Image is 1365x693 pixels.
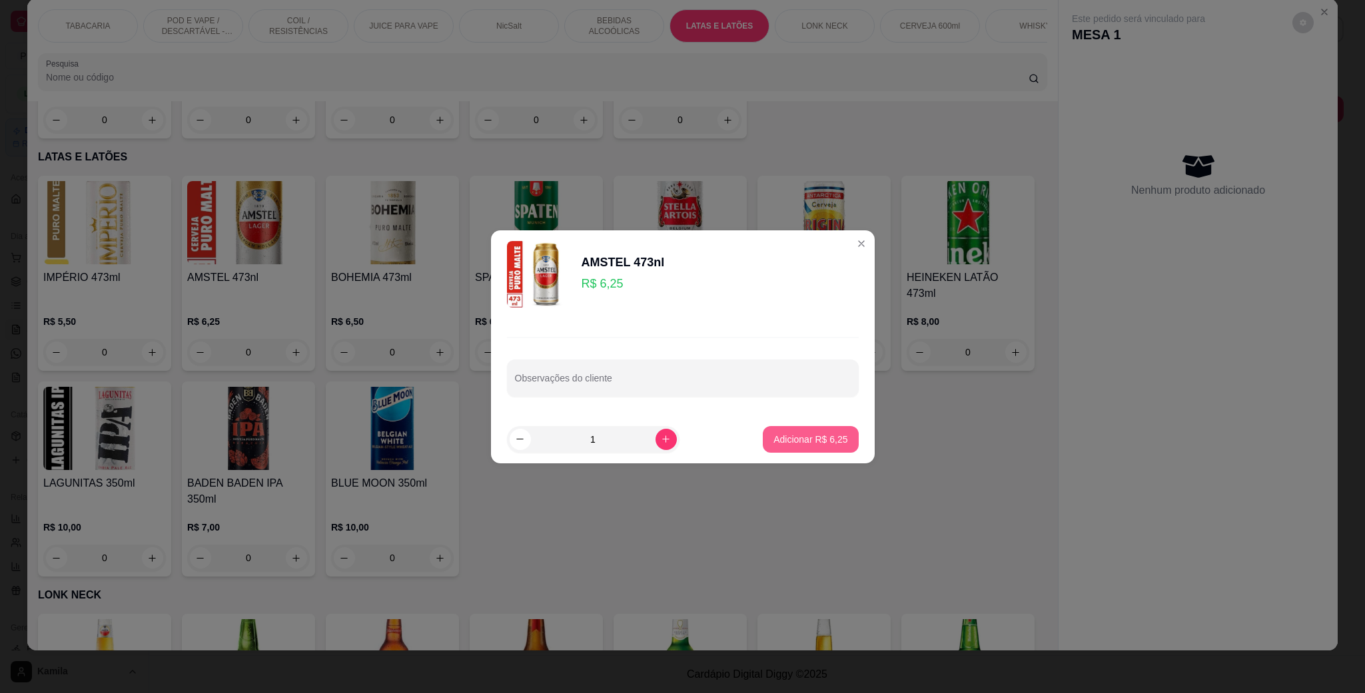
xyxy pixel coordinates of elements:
[773,433,847,446] p: Adicionar R$ 6,25
[510,429,531,450] button: decrease-product-quantity
[851,233,872,254] button: Close
[582,274,665,293] p: R$ 6,25
[515,377,851,390] input: Observações do cliente
[507,241,574,308] img: product-image
[763,426,858,453] button: Adicionar R$ 6,25
[582,253,665,272] div: AMSTEL 473nl
[656,429,677,450] button: increase-product-quantity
